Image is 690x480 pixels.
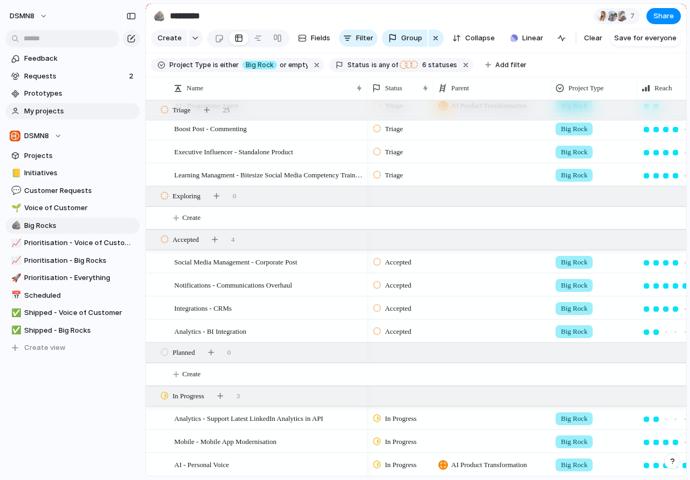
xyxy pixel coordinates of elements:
[173,347,195,358] span: Planned
[614,33,677,44] span: Save for everyone
[231,234,235,245] span: 4
[419,60,457,70] span: statuses
[561,303,587,314] span: Big Rock
[24,88,136,99] span: Prototypes
[182,212,201,223] span: Create
[24,220,136,231] span: Big Rocks
[356,33,373,44] span: Filter
[479,58,533,73] button: Add filter
[174,412,323,424] span: Analytics - Support Latest LinkedIn Analytics in API
[561,257,587,268] span: Big Rock
[339,30,378,47] button: Filter
[10,168,20,178] button: 📒
[24,106,136,117] span: My projects
[24,342,66,353] span: Create view
[372,60,377,70] span: is
[174,168,364,181] span: Learning Managment - Bitesize Social Media Competency Training Modules
[522,33,543,44] span: Linear
[630,11,638,22] span: 7
[11,237,19,249] div: 📈
[10,307,20,318] button: ✅
[561,147,587,157] span: Big Rock
[385,460,417,470] span: In Progress
[11,307,19,319] div: ✅
[24,203,136,213] span: Voice of Customer
[5,165,140,181] div: 📒Initiatives
[187,83,203,94] span: Name
[5,340,140,356] button: Create view
[10,11,34,22] span: DSMN8
[5,85,140,102] a: Prototypes
[385,303,411,314] span: Accepted
[10,238,20,248] button: 📈
[10,185,20,196] button: 💬
[158,33,182,44] span: Create
[24,255,136,266] span: Prioritisation - Big Rocks
[385,170,403,181] span: Triage
[495,60,527,70] span: Add filter
[5,8,53,25] button: DSMN8
[11,324,19,336] div: ✅
[173,391,204,402] span: In Progress
[5,288,140,304] a: 📅Scheduled
[151,30,187,47] button: Create
[24,53,136,64] span: Feedback
[24,325,136,336] span: Shipped - Big Rocks
[5,200,140,216] a: 🌱Voice of Customer
[174,435,276,447] span: Mobile - Mobile App Modernisation
[5,51,140,67] a: Feedback
[5,305,140,321] a: ✅Shipped - Voice of Customer
[377,60,398,70] span: any of
[5,128,140,144] button: DSMN8
[385,413,417,424] span: In Progress
[561,280,587,291] span: Big Rock
[213,60,218,70] span: is
[11,184,19,197] div: 💬
[561,436,587,447] span: Big Rock
[10,290,20,301] button: 📅
[173,191,201,202] span: Exploring
[5,253,140,269] a: 📈Prioritisation - Big Rocks
[24,71,126,82] span: Requests
[174,145,293,157] span: Executive Influencer - Standalone Product
[223,105,230,116] span: 25
[24,151,136,161] span: Projects
[385,280,411,291] span: Accepted
[385,436,417,447] span: In Progress
[610,30,681,47] button: Save for everyone
[10,255,20,266] button: 📈
[568,83,604,94] span: Project Type
[5,235,140,251] a: 📈Prioritisation - Voice of Customer
[5,68,140,84] a: Requests2
[653,11,674,22] span: Share
[11,254,19,267] div: 📈
[174,458,229,470] span: AI - Personal Voice
[5,183,140,199] a: 💬Customer Requests
[5,148,140,164] a: Projects
[10,220,20,231] button: 🪨
[10,273,20,283] button: 🚀
[5,218,140,234] a: 🪨Big Rocks
[174,122,247,134] span: Boost Post - Commenting
[385,326,411,337] span: Accepted
[646,8,681,24] button: Share
[465,33,495,44] span: Collapse
[24,307,136,318] span: Shipped - Voice of Customer
[584,33,602,44] span: Clear
[5,323,140,339] a: ✅Shipped - Big Rocks
[174,302,232,314] span: Integrations - CRMs
[24,168,136,178] span: Initiatives
[240,59,310,71] button: Big Rockor empty
[385,257,411,268] span: Accepted
[11,219,19,232] div: 🪨
[11,289,19,302] div: 📅
[451,460,527,470] span: AI Product Transformation
[173,105,190,116] span: Triage
[369,59,400,71] button: isany of
[399,59,459,71] button: 6 statuses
